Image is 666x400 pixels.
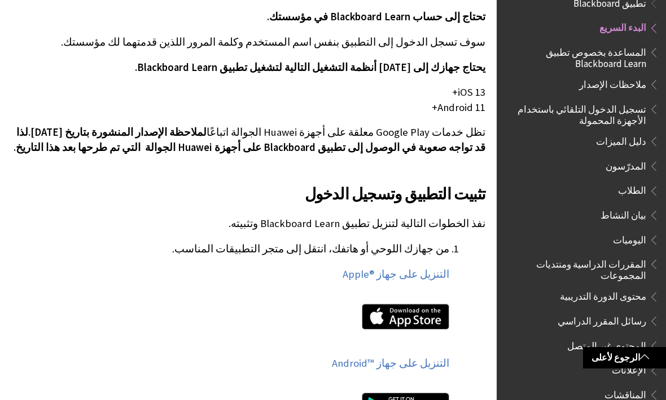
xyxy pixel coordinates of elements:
[612,361,646,376] span: الإعلانات
[510,43,646,69] span: المساعدة بخصوص تطبيق Blackboard Learn
[583,347,666,368] a: الرجوع لأعلى
[601,206,646,221] span: بيان النشاط
[510,100,646,126] span: تسجيل الدخول التلقائي باستخدام الأجهزة المحمولة
[567,336,646,352] span: المحتوى غير المتصل
[579,75,646,90] span: ملاحظات الإصدار
[14,126,485,153] span: لذا قد تواجه صعوبة في الوصول إلى تطبيق Blackboard على أجهزة Huawei الجوالة التي تم طرحها بعد هذا ...
[11,242,449,256] p: من جهازك اللوحي أو هاتفك، انتقل إلى متجر التطبيقات المناسب.
[11,85,485,114] p: iOS 13+ Android 11+
[558,312,646,327] span: رسائل المقرر الدراسي
[618,181,646,197] span: الطلاب
[510,255,646,281] span: المقررات الدراسية ومنتديات المجموعات
[135,61,485,74] span: يحتاج جهازك إلى [DATE] أنظمة التشغيل التالية لتشغيل تطبيق Blackboard Learn.
[560,287,646,303] span: محتوى الدورة التدريبية
[11,168,485,206] h2: تثبيت التطبيق وتسجيل الدخول
[267,10,485,23] span: تحتاج إلى حساب Blackboard Learn في مؤسستك.
[332,357,449,370] a: التنزيل على جهاز Android™‎
[613,230,646,246] span: اليوميات
[11,216,485,231] p: نفذ الخطوات التالية لتنزيل تطبيق Blackboard Learn وتثبيته.
[606,157,646,172] span: المدرّسون
[11,35,485,50] p: سوف تسجل الدخول إلى التطبيق بنفس اسم المستخدم وكلمة المرور اللذين قدمتهما لك مؤسستك.
[11,125,485,154] p: تظل خدمات Google Play معلقة على أجهزة Huawei الجوالة اتباعًا
[28,126,207,139] span: لملاحظة الإصدار المنشورة بتاريخ [DATE].
[343,268,449,281] a: التنزيل على جهاز Apple®‎
[599,19,646,34] span: البدء السريع
[596,132,646,147] span: دليل الميزات
[362,304,449,330] img: Apple App Store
